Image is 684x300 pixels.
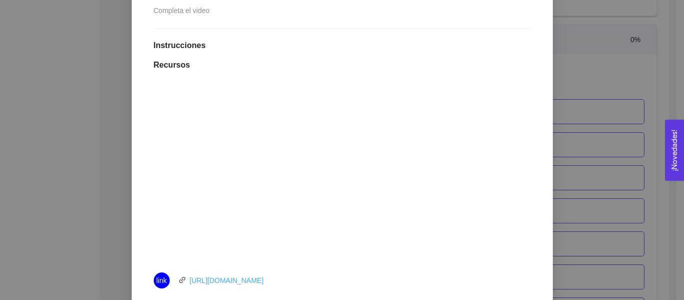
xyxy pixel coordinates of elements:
h1: Recursos [154,60,531,70]
span: link [179,276,186,283]
button: Open Feedback Widget [665,120,684,181]
span: link [156,272,167,288]
iframe: YouTube video player [182,82,502,262]
h1: Instrucciones [154,41,531,51]
span: Completa el video [154,7,210,15]
a: [URL][DOMAIN_NAME] [190,276,264,284]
